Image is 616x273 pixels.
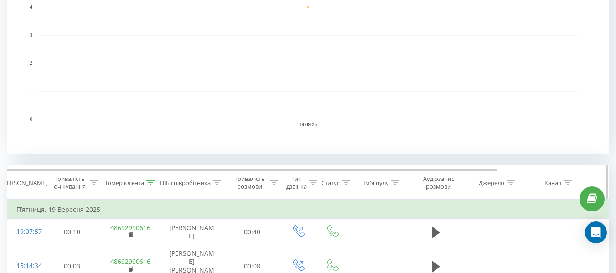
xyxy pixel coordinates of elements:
a: 48692990616 [110,223,150,232]
div: Джерело [479,179,504,187]
td: 00:40 [224,219,281,245]
text: 3 [30,33,32,38]
td: [PERSON_NAME] [160,219,224,245]
div: Тип дзвінка [286,175,307,191]
div: Канал [544,179,561,187]
text: 1 [30,89,32,94]
div: Статус [321,179,340,187]
text: 2 [30,61,32,66]
div: Ім'я пулу [363,179,389,187]
div: Open Intercom Messenger [585,221,607,243]
a: 48692990616 [110,257,150,266]
div: Аудіозапис розмови [416,175,461,191]
div: Тривалість розмови [232,175,268,191]
div: 19:07:57 [16,223,35,241]
text: 19.09.25 [299,122,317,127]
div: Тривалість очікування [52,175,88,191]
text: 4 [30,5,32,10]
div: ПІБ співробітника [160,179,211,187]
div: Номер клієнта [103,179,144,187]
text: 0 [30,117,32,122]
td: 00:10 [44,219,101,245]
div: [PERSON_NAME] [1,179,47,187]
